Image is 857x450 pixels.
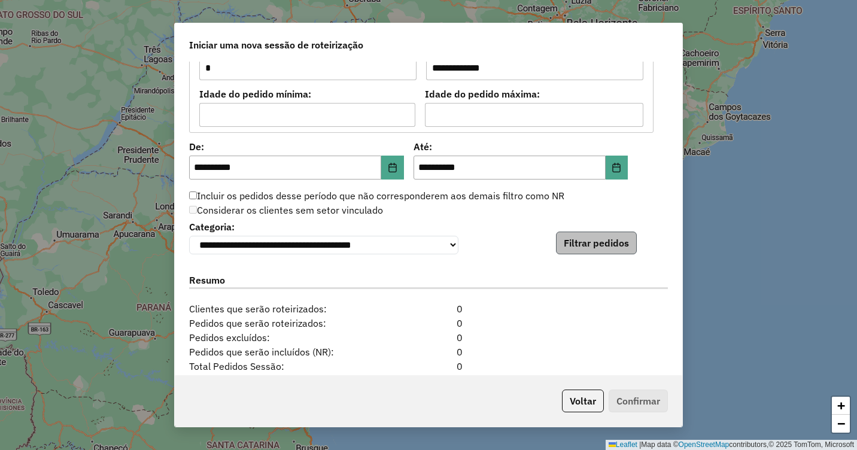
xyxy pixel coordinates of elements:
[189,188,564,203] label: Incluir os pedidos desse período que não corresponderem aos demais filtro como NR
[182,316,387,330] span: Pedidos que serão roteirizados:
[189,191,197,199] input: Incluir os pedidos desse período que não corresponderem aos demais filtro como NR
[381,156,404,180] button: Choose Date
[189,220,458,234] label: Categoria:
[387,316,469,330] div: 0
[387,359,469,373] div: 0
[609,440,637,449] a: Leaflet
[606,440,857,450] div: Map data © contributors,© 2025 TomTom, Microsoft
[387,330,469,345] div: 0
[189,273,668,289] label: Resumo
[189,206,197,214] input: Considerar os clientes sem setor vinculado
[837,416,845,431] span: −
[182,359,387,373] span: Total Pedidos Sessão:
[199,87,415,101] label: Idade do pedido mínima:
[189,139,404,154] label: De:
[832,415,850,433] a: Zoom out
[387,302,469,316] div: 0
[679,440,730,449] a: OpenStreetMap
[189,38,363,52] span: Iniciar uma nova sessão de roteirização
[639,440,641,449] span: |
[182,373,387,388] span: Total de Veículos Selecionados:
[556,232,637,254] button: Filtrar pedidos
[189,203,383,217] label: Considerar os clientes sem setor vinculado
[425,87,644,101] label: Idade do pedido máxima:
[606,156,628,180] button: Choose Date
[562,390,604,412] button: Voltar
[387,345,469,359] div: 0
[182,330,387,345] span: Pedidos excluídos:
[387,373,469,388] div: 0
[832,397,850,415] a: Zoom in
[182,302,387,316] span: Clientes que serão roteirizados:
[837,398,845,413] span: +
[414,139,628,154] label: Até:
[182,345,387,359] span: Pedidos que serão incluídos (NR):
